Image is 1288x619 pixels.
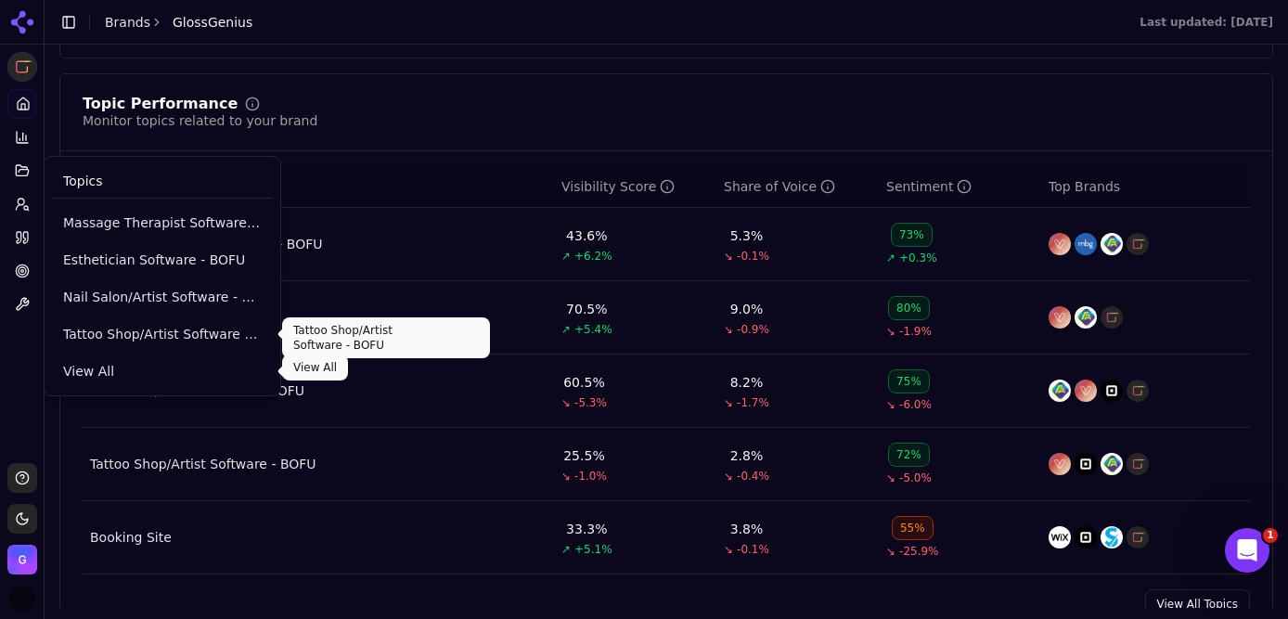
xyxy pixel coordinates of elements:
[730,520,764,538] div: 3.8%
[899,544,938,559] span: -25.9%
[886,251,895,265] span: ↗
[888,296,930,320] div: 80%
[1145,589,1250,619] a: View All Topics
[574,322,612,337] span: +5.4%
[1049,453,1071,475] img: vagaro
[724,469,733,484] span: ↘
[1049,306,1071,329] img: vagaro
[1049,380,1071,402] img: fresha
[83,166,554,208] th: Topics
[105,13,252,32] nav: breadcrumb
[737,395,769,410] span: -1.7%
[737,469,769,484] span: -0.4%
[561,542,571,557] span: ↗
[1041,166,1250,208] th: Top Brands
[554,166,716,208] th: visibilityScore
[52,355,273,388] a: View All
[899,251,937,265] span: +0.3%
[886,397,895,412] span: ↘
[1127,526,1149,548] img: glossgenius
[1049,233,1071,255] img: vagaro
[293,323,479,353] p: Tattoo Shop/Artist Software - BOFU
[1127,380,1149,402] img: glossgenius
[886,177,972,196] div: Sentiment
[83,111,317,130] div: Monitor topics related to your brand
[1075,453,1097,475] img: square
[63,362,262,380] span: View All
[730,373,764,392] div: 8.2%
[63,172,103,190] span: Topics
[52,243,273,277] a: Esthetician Software - BOFU
[52,280,273,314] a: Nail Salon/Artist Software - BOFU
[1101,453,1123,475] img: fresha
[9,586,35,612] button: Open user button
[724,395,733,410] span: ↘
[574,542,612,557] span: +5.1%
[1075,380,1097,402] img: vagaro
[1075,526,1097,548] img: square
[737,322,769,337] span: -0.9%
[566,226,607,245] div: 43.6%
[173,13,252,32] span: GlossGenius
[574,469,607,484] span: -1.0%
[561,322,571,337] span: ↗
[724,322,733,337] span: ↘
[888,369,930,393] div: 75%
[737,542,769,557] span: -0.1%
[1127,233,1149,255] img: glossgenius
[1049,177,1120,196] span: Top Brands
[90,455,316,473] div: Tattoo Shop/Artist Software - BOFU
[52,206,273,239] a: Massage Therapist Software - BOFU
[63,325,262,343] span: Tattoo Shop/Artist Software - BOFU
[561,177,675,196] div: Visibility Score
[7,52,37,82] button: Current brand: GlossGenius
[293,360,337,375] p: View All
[561,249,571,264] span: ↗
[1225,528,1269,573] iframe: Intercom live chat
[7,545,37,574] img: GlossGenius
[730,300,764,318] div: 9.0%
[1263,528,1278,543] span: 1
[90,528,172,547] a: Booking Site
[7,52,37,82] img: GlossGenius
[1075,233,1097,255] img: mindbody
[7,545,37,574] button: Open organization switcher
[724,249,733,264] span: ↘
[566,520,607,538] div: 33.3%
[899,397,932,412] span: -6.0%
[737,249,769,264] span: -0.1%
[879,166,1041,208] th: sentiment
[892,516,934,540] div: 55%
[891,223,933,247] div: 73%
[724,177,835,196] div: Share of Voice
[1101,526,1123,548] img: simplybook.me
[52,317,273,351] a: Tattoo Shop/Artist Software - BOFU
[716,166,879,208] th: shareOfVoice
[899,471,932,485] span: -5.0%
[1101,380,1123,402] img: square
[1101,306,1123,329] img: glossgenius
[83,166,1250,574] div: Data table
[886,471,895,485] span: ↘
[9,586,35,612] img: Lauren Guberman
[574,249,612,264] span: +6.2%
[1140,15,1273,30] div: Last updated: [DATE]
[563,373,604,392] div: 60.5%
[63,213,262,232] span: Massage Therapist Software - BOFU
[1101,233,1123,255] img: fresha
[83,97,238,111] div: Topic Performance
[730,446,764,465] div: 2.8%
[724,542,733,557] span: ↘
[105,15,150,30] a: Brands
[574,395,607,410] span: -5.3%
[886,544,895,559] span: ↘
[63,251,262,269] span: Esthetician Software - BOFU
[563,446,604,465] div: 25.5%
[561,469,571,484] span: ↘
[730,226,764,245] div: 5.3%
[888,443,930,467] div: 72%
[1127,453,1149,475] img: glossgenius
[886,324,895,339] span: ↘
[566,300,607,318] div: 70.5%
